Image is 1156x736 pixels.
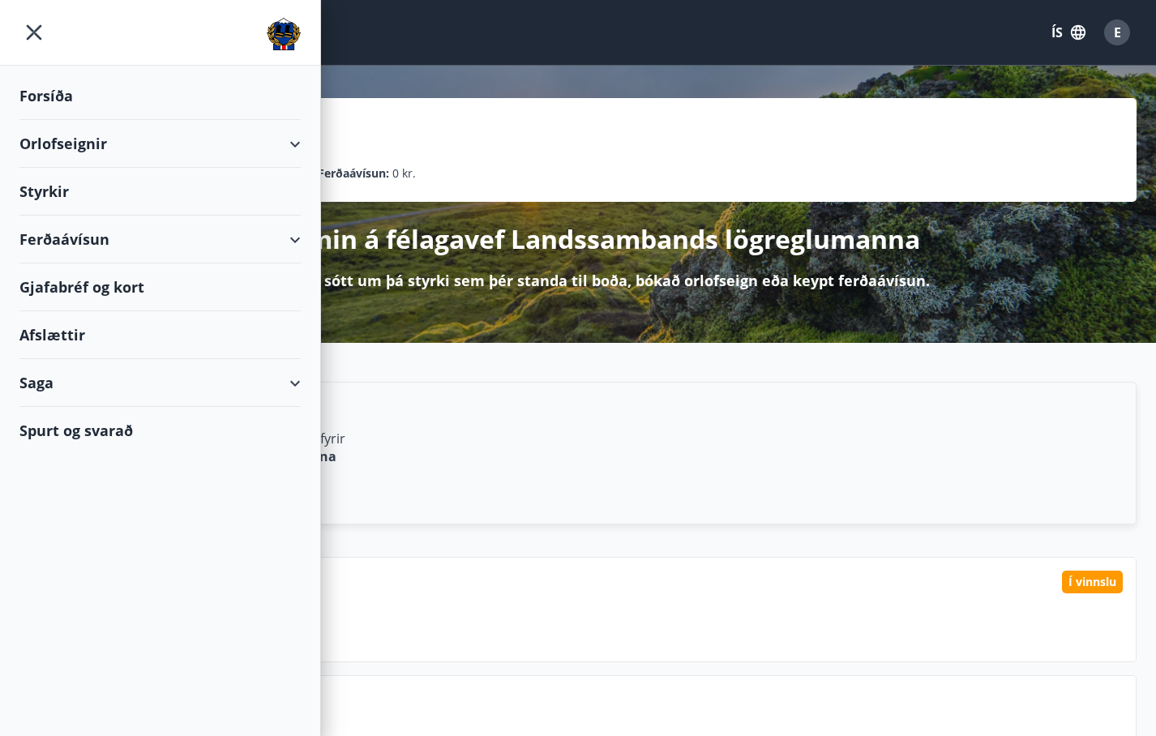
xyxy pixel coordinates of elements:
[139,600,1123,627] p: Líkamsrækt
[392,165,416,182] span: 0 kr.
[19,263,301,311] div: Gjafabréf og kort
[19,311,301,359] div: Afslættir
[19,18,49,47] button: menu
[1043,18,1094,47] button: ÍS
[1098,13,1137,52] button: E
[236,221,920,257] p: Velkomin á félagavef Landssambands lögreglumanna
[227,270,930,291] p: Hér getur þú sótt um þá styrki sem þér standa til boða, bókað orlofseign eða keypt ferðaávísun.
[19,120,301,168] div: Orlofseignir
[19,168,301,216] div: Styrkir
[318,165,389,182] p: Ferðaávísun :
[19,216,301,263] div: Ferðaávísun
[19,359,301,407] div: Saga
[19,407,301,454] div: Spurt og svarað
[19,72,301,120] div: Forsíða
[1062,571,1123,593] div: Í vinnslu
[267,18,301,50] img: union_logo
[1114,24,1121,41] span: E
